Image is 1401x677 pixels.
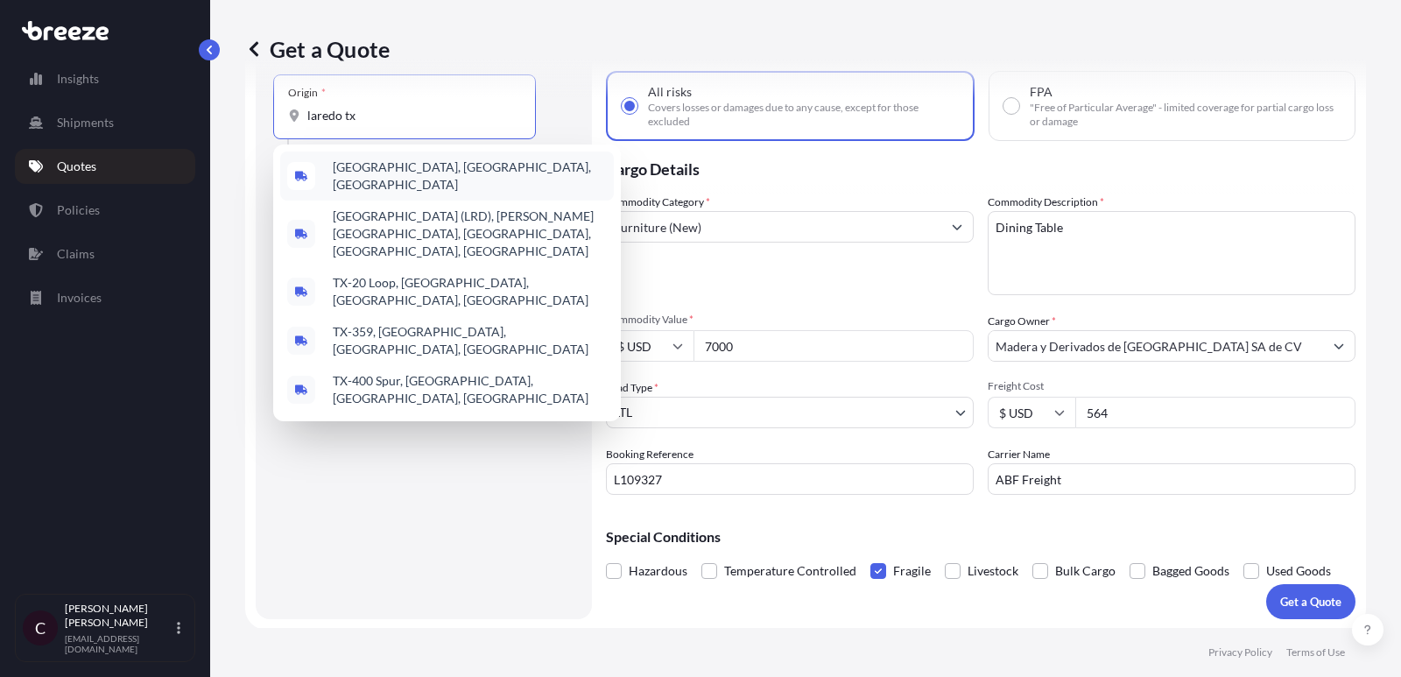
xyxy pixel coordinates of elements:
[988,313,1056,330] label: Cargo Owner
[333,372,607,407] span: TX-400 Spur, [GEOGRAPHIC_DATA], [GEOGRAPHIC_DATA], [GEOGRAPHIC_DATA]
[333,323,607,358] span: TX-359, [GEOGRAPHIC_DATA], [GEOGRAPHIC_DATA], [GEOGRAPHIC_DATA]
[1266,558,1331,584] span: Used Goods
[606,530,1355,544] p: Special Conditions
[724,558,856,584] span: Temperature Controlled
[693,330,974,362] input: Type amount
[988,379,1355,393] span: Freight Cost
[1280,593,1341,610] p: Get a Quote
[57,70,99,88] p: Insights
[606,313,974,327] span: Commodity Value
[245,35,390,63] p: Get a Quote
[968,558,1018,584] span: Livestock
[333,208,607,260] span: [GEOGRAPHIC_DATA] (LRD), [PERSON_NAME][GEOGRAPHIC_DATA], [GEOGRAPHIC_DATA], [GEOGRAPHIC_DATA], [G...
[989,330,1323,362] input: Full name
[893,558,931,584] span: Fragile
[57,158,96,175] p: Quotes
[1208,645,1272,659] p: Privacy Policy
[988,463,1355,495] input: Enter name
[606,446,693,463] label: Booking Reference
[648,101,959,129] span: Covers losses or damages due to any cause, except for those excluded
[65,602,173,630] p: [PERSON_NAME] [PERSON_NAME]
[35,619,46,637] span: C
[57,201,100,219] p: Policies
[1055,558,1116,584] span: Bulk Cargo
[614,404,632,421] span: LTL
[629,558,687,584] span: Hazardous
[333,159,607,194] span: [GEOGRAPHIC_DATA], [GEOGRAPHIC_DATA], [GEOGRAPHIC_DATA]
[988,446,1050,463] label: Carrier Name
[606,141,1355,194] p: Cargo Details
[307,107,514,124] input: Origin
[606,194,710,211] label: Commodity Category
[273,145,621,421] div: Show suggestions
[333,274,607,309] span: TX-20 Loop, [GEOGRAPHIC_DATA], [GEOGRAPHIC_DATA], [GEOGRAPHIC_DATA]
[941,211,973,243] button: Show suggestions
[607,211,941,243] input: Select a commodity type
[606,463,974,495] input: Your internal reference
[57,114,114,131] p: Shipments
[282,141,395,159] div: Please select an origin
[988,194,1104,211] label: Commodity Description
[1152,558,1229,584] span: Bagged Goods
[1075,397,1355,428] input: Enter amount
[1323,330,1355,362] button: Show suggestions
[57,245,95,263] p: Claims
[606,379,658,397] span: Load Type
[1286,645,1345,659] p: Terms of Use
[57,289,102,307] p: Invoices
[65,633,173,654] p: [EMAIL_ADDRESS][DOMAIN_NAME]
[1030,101,1341,129] span: "Free of Particular Average" - limited coverage for partial cargo loss or damage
